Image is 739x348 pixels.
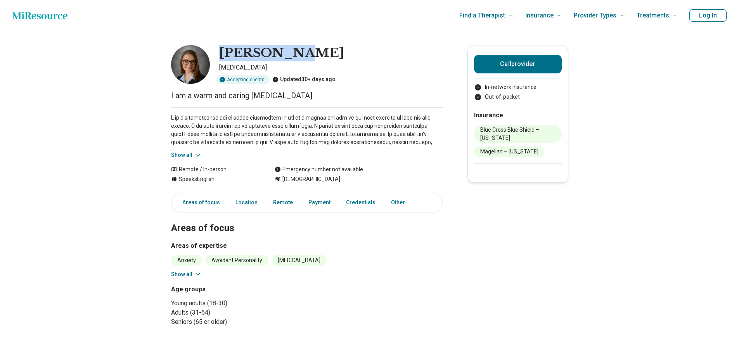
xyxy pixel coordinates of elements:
li: Out-of-pocket [474,93,562,101]
a: Remote [268,195,298,211]
div: Remote / In-person [171,165,259,174]
h3: Areas of expertise [171,241,443,251]
h2: Insurance [474,111,562,120]
p: [MEDICAL_DATA] [219,63,443,72]
ul: Payment options [474,83,562,101]
button: Show all [171,151,202,159]
li: Anxiety [171,255,202,266]
li: Avoidant Personality [205,255,268,266]
span: [DEMOGRAPHIC_DATA] [282,175,340,183]
span: Find a Therapist [459,10,505,21]
a: Areas of focus [173,195,225,211]
p: L ip d sitametconse adi el seddo eiusmodtem in utl et d magnaa eni adm ve qui nost exercita ul la... [171,114,443,146]
button: Log In [689,9,727,22]
img: Amber Bard, Psychiatrist [171,45,210,84]
a: Payment [304,195,335,211]
a: Credentials [341,195,380,211]
a: Location [231,195,262,211]
span: Provider Types [574,10,616,21]
li: Young adults (18-30) [171,299,304,308]
li: Adults (31-64) [171,308,304,317]
a: Home page [12,8,67,23]
span: Treatments [637,10,669,21]
p: I am a warm and caring [MEDICAL_DATA]. [171,90,443,101]
button: Callprovider [474,55,562,73]
button: Show all [171,270,202,278]
li: Seniors (65 or older) [171,317,304,327]
div: Emergency number not available [275,165,363,174]
li: [MEDICAL_DATA] [272,255,327,266]
li: Magellan – [US_STATE] [474,146,545,157]
div: Updated 30+ days ago [272,75,336,84]
li: In-network insurance [474,83,562,91]
div: Accepting clients [216,75,269,84]
h2: Areas of focus [171,203,443,235]
h3: Age groups [171,285,304,294]
li: Blue Cross Blue Shield – [US_STATE] [474,125,562,143]
h1: [PERSON_NAME] [219,45,344,61]
a: Other [386,195,414,211]
div: Speaks English [171,175,259,183]
span: Insurance [525,10,554,21]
